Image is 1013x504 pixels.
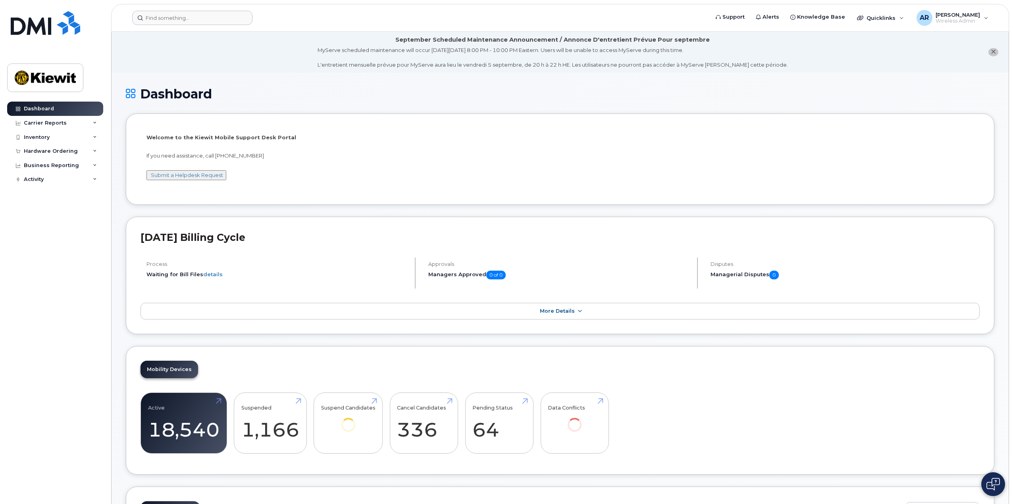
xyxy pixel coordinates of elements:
[711,271,980,279] h5: Managerial Disputes
[146,152,974,160] p: If you need assistance, call [PHONE_NUMBER]
[241,397,299,449] a: Suspended 1,166
[472,397,526,449] a: Pending Status 64
[395,36,710,44] div: September Scheduled Maintenance Announcement / Annonce D'entretient Prévue Pour septembre
[769,271,779,279] span: 0
[148,397,220,449] a: Active 18,540
[141,361,198,378] a: Mobility Devices
[146,134,974,141] p: Welcome to the Kiewit Mobile Support Desk Portal
[151,172,223,178] a: Submit a Helpdesk Request
[711,261,980,267] h4: Disputes
[318,46,788,69] div: MyServe scheduled maintenance will occur [DATE][DATE] 8:00 PM - 10:00 PM Eastern. Users will be u...
[397,397,451,449] a: Cancel Candidates 336
[540,308,575,314] span: More Details
[203,271,223,277] a: details
[146,271,408,278] li: Waiting for Bill Files
[141,231,980,243] h2: [DATE] Billing Cycle
[146,170,226,180] button: Submit a Helpdesk Request
[486,271,506,279] span: 0 of 0
[548,397,601,442] a: Data Conflicts
[428,261,690,267] h4: Approvals
[428,271,690,279] h5: Managers Approved
[988,48,998,56] button: close notification
[986,478,1000,491] img: Open chat
[146,261,408,267] h4: Process
[126,87,994,101] h1: Dashboard
[321,397,376,442] a: Suspend Candidates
